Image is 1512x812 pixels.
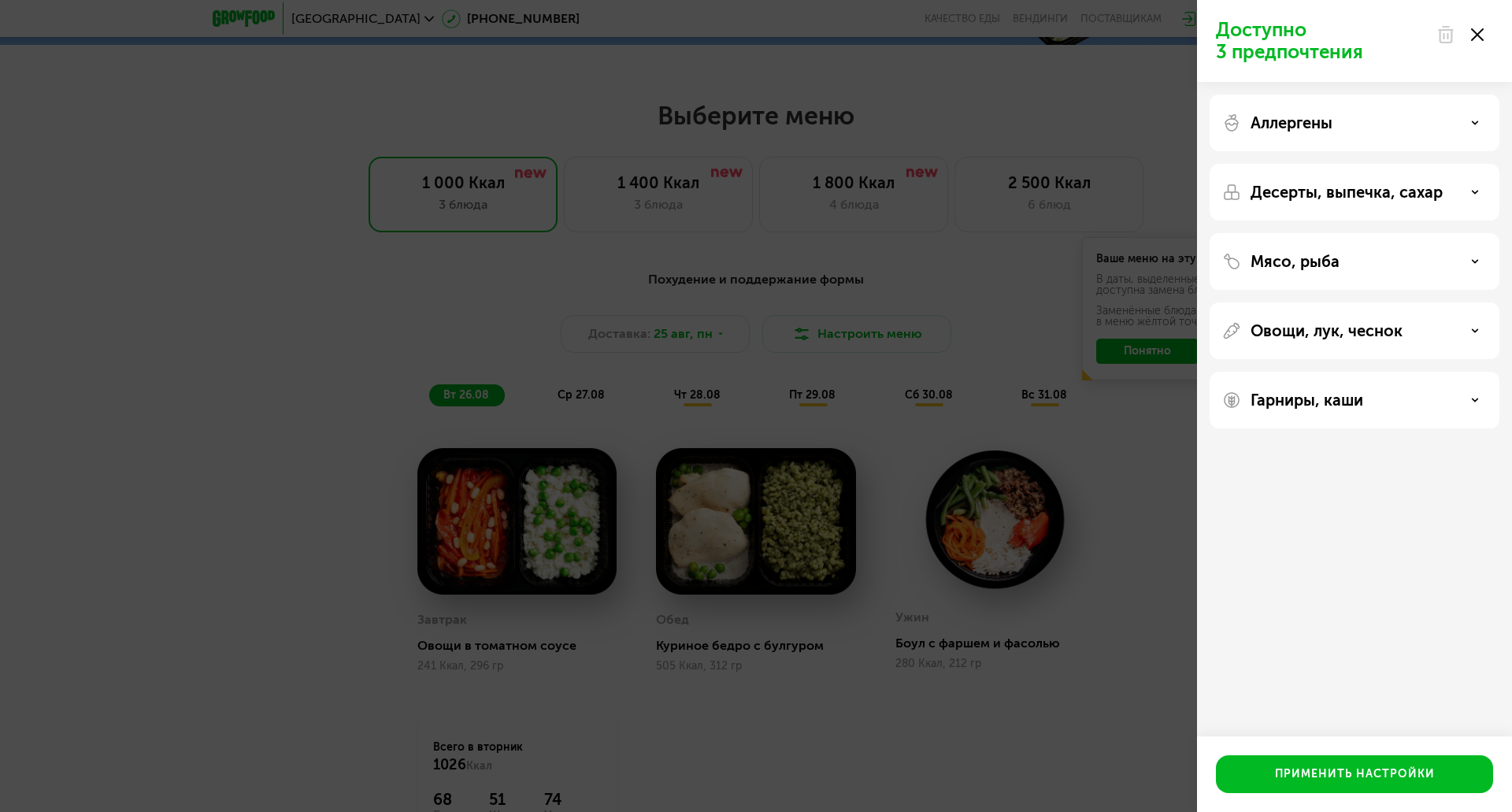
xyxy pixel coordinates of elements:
[1251,252,1340,271] p: Мясо, рыба
[1216,755,1493,793] button: Применить настройки
[1251,113,1332,132] p: Аллергены
[1251,183,1443,202] p: Десерты, выпечка, сахар
[1275,766,1435,782] div: Применить настройки
[1251,321,1403,340] p: Овощи, лук, чеснок
[1216,19,1427,63] p: Доступно 3 предпочтения
[1251,391,1363,410] p: Гарниры, каши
